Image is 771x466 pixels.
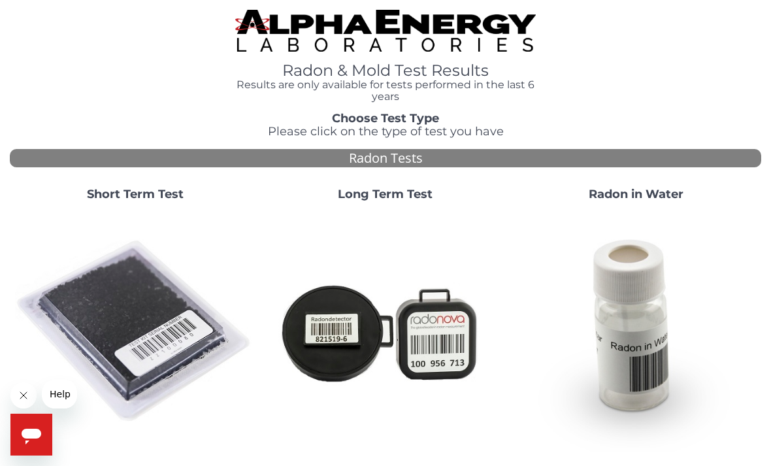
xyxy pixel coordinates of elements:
iframe: Close message [10,382,37,408]
div: Radon Tests [10,149,761,168]
h4: Results are only available for tests performed in the last 6 years [235,79,536,102]
img: TightCrop.jpg [235,10,536,52]
span: Please click on the type of test you have [268,124,504,139]
strong: Choose Test Type [332,111,439,125]
img: ShortTerm.jpg [15,212,255,452]
iframe: Button to launch messaging window [10,414,52,456]
strong: Long Term Test [338,187,433,201]
h1: Radon & Mold Test Results [235,62,536,79]
iframe: Message from company [42,380,77,408]
img: Radtrak2vsRadtrak3.jpg [265,212,505,452]
strong: Radon in Water [589,187,683,201]
img: RadoninWater.jpg [516,212,756,452]
strong: Short Term Test [87,187,184,201]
